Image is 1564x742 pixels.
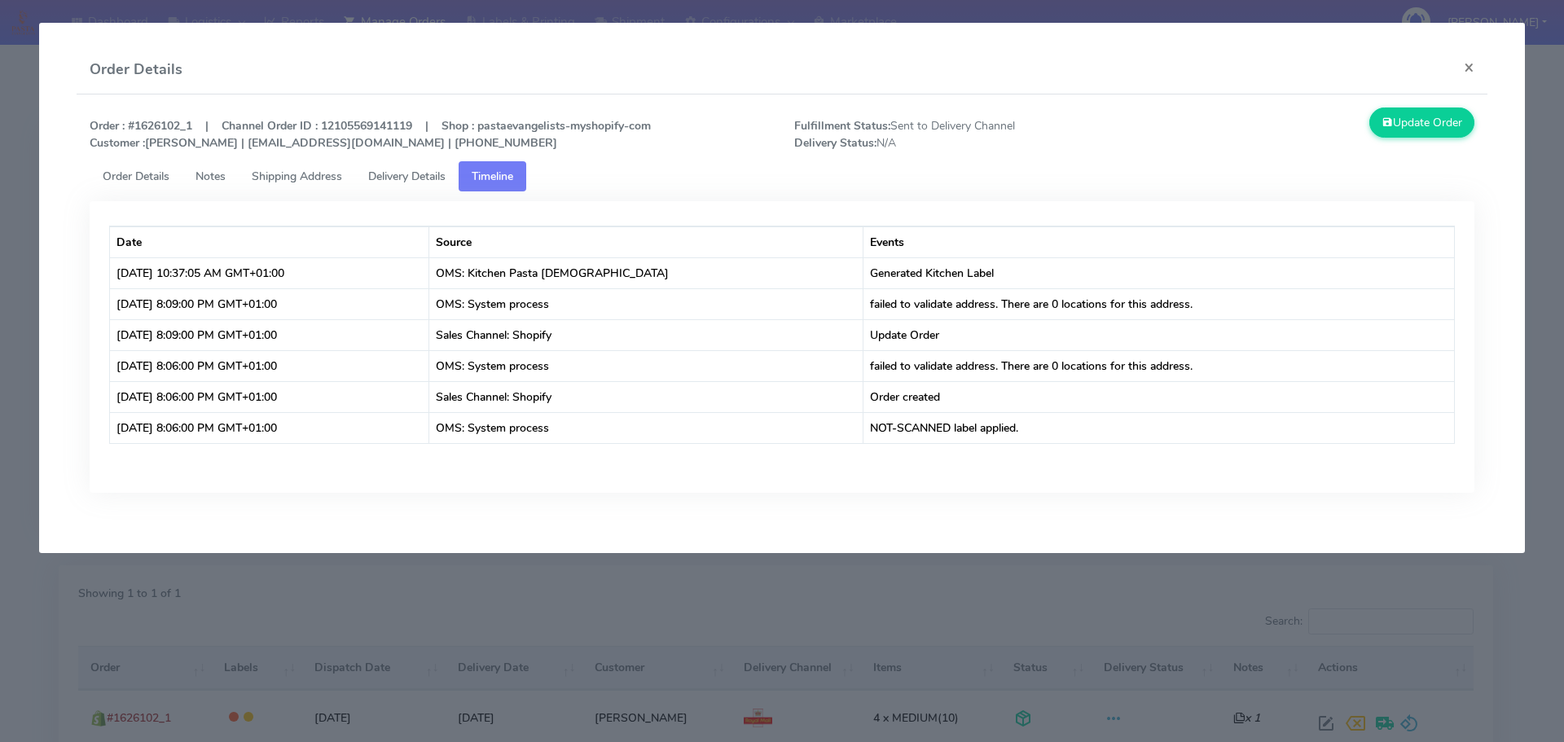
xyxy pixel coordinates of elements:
button: Close [1451,46,1487,89]
td: [DATE] 8:09:00 PM GMT+01:00 [110,319,429,350]
button: Update Order [1369,108,1475,138]
strong: Order : #1626102_1 | Channel Order ID : 12105569141119 | Shop : pastaevangelists-myshopify-com [P... [90,118,651,151]
td: [DATE] 8:09:00 PM GMT+01:00 [110,288,429,319]
span: Sent to Delivery Channel N/A [782,117,1135,151]
span: Shipping Address [252,169,342,184]
strong: Delivery Status: [794,135,876,151]
strong: Customer : [90,135,145,151]
td: NOT-SCANNED label applied. [863,412,1454,443]
td: [DATE] 10:37:05 AM GMT+01:00 [110,257,429,288]
th: Date [110,226,429,257]
h4: Order Details [90,59,182,81]
td: Sales Channel: Shopify [429,381,863,412]
span: Order Details [103,169,169,184]
th: Events [863,226,1454,257]
td: failed to validate address. There are 0 locations for this address. [863,288,1454,319]
span: Notes [195,169,226,184]
td: [DATE] 8:06:00 PM GMT+01:00 [110,350,429,381]
td: OMS: System process [429,350,863,381]
span: Timeline [472,169,513,184]
td: Generated Kitchen Label [863,257,1454,288]
ul: Tabs [90,161,1475,191]
td: Order created [863,381,1454,412]
td: [DATE] 8:06:00 PM GMT+01:00 [110,412,429,443]
td: [DATE] 8:06:00 PM GMT+01:00 [110,381,429,412]
td: failed to validate address. There are 0 locations for this address. [863,350,1454,381]
td: OMS: System process [429,412,863,443]
span: Delivery Details [368,169,446,184]
th: Source [429,226,863,257]
td: OMS: Kitchen Pasta [DEMOGRAPHIC_DATA] [429,257,863,288]
strong: Fulfillment Status: [794,118,890,134]
td: OMS: System process [429,288,863,319]
td: Update Order [863,319,1454,350]
td: Sales Channel: Shopify [429,319,863,350]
